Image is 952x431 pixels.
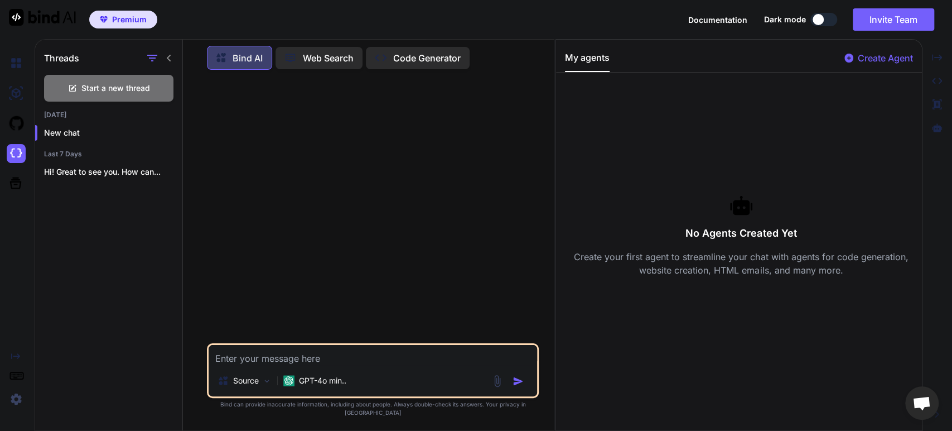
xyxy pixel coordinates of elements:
h3: No Agents Created Yet [565,226,917,241]
span: Documentation [688,15,747,25]
span: Premium [112,14,147,25]
img: githubLight [7,114,26,133]
h1: Threads [44,51,79,65]
h2: [DATE] [35,111,182,119]
p: Code Generator [393,51,461,65]
p: Create Agent [858,51,913,65]
p: Bind AI [233,51,263,65]
button: premiumPremium [89,11,157,28]
h2: Last 7 Days [35,150,182,159]
p: New chat [44,127,182,138]
img: premium [100,16,108,23]
img: Bind AI [9,9,76,26]
p: Bind can provide inaccurate information, including about people. Always double-check its answers.... [207,400,539,417]
img: chat [7,54,26,73]
img: settings [7,390,26,409]
p: Hi! Great to see you. How can... [44,166,182,178]
span: Start a new thread [81,83,150,94]
img: GPT-4o mini [283,375,294,386]
button: Invite Team [853,8,934,31]
p: Create your first agent to streamline your chat with agents for code generation, website creation... [565,250,917,277]
div: Open chat [905,386,939,420]
p: Web Search [303,51,354,65]
img: attachment [491,375,504,387]
p: GPT-4o min.. [299,375,346,386]
img: Pick Models [262,376,272,386]
img: darkCloudIdeIcon [7,144,26,163]
p: Source [233,375,259,386]
span: Dark mode [764,14,806,25]
button: Documentation [688,14,747,26]
img: icon [513,376,524,387]
img: ai-studio [7,84,26,103]
button: My agents [565,51,610,72]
